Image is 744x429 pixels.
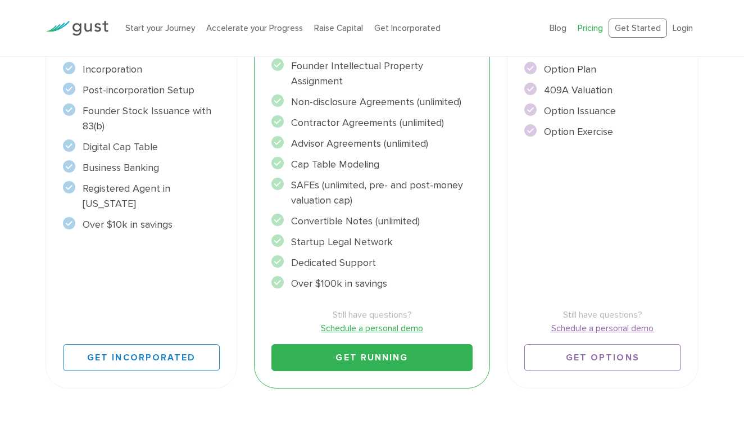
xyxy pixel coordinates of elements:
li: Incorporation [63,62,220,77]
li: Over $10k in savings [63,217,220,232]
li: Dedicated Support [271,255,472,270]
li: Over $100k in savings [271,276,472,291]
a: Login [673,23,693,33]
a: Raise Capital [314,23,363,33]
a: Get Incorporated [374,23,441,33]
a: Pricing [578,23,603,33]
li: Non-disclosure Agreements (unlimited) [271,94,472,110]
li: SAFEs (unlimited, pre- and post-money valuation cap) [271,178,472,208]
li: Founder Stock Issuance with 83(b) [63,103,220,134]
a: Schedule a personal demo [271,322,472,335]
li: Option Exercise [524,124,681,139]
li: Digital Cap Table [63,139,220,155]
a: Start your Journey [125,23,195,33]
a: Get Incorporated [63,344,220,371]
li: Option Issuance [524,103,681,119]
a: Schedule a personal demo [524,322,681,335]
li: 409A Valuation [524,83,681,98]
li: Registered Agent in [US_STATE] [63,181,220,211]
a: Get Started [609,19,667,38]
li: Founder Intellectual Property Assignment [271,58,472,89]
li: Option Plan [524,62,681,77]
li: Contractor Agreements (unlimited) [271,115,472,130]
li: Convertible Notes (unlimited) [271,214,472,229]
span: Still have questions? [524,308,681,322]
li: Cap Table Modeling [271,157,472,172]
a: Get Running [271,344,472,371]
li: Advisor Agreements (unlimited) [271,136,472,151]
img: Gust Logo [46,21,108,36]
li: Startup Legal Network [271,234,472,250]
span: Still have questions? [271,308,472,322]
a: Get Options [524,344,681,371]
li: Post-incorporation Setup [63,83,220,98]
a: Accelerate your Progress [206,23,303,33]
li: Business Banking [63,160,220,175]
a: Blog [550,23,566,33]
